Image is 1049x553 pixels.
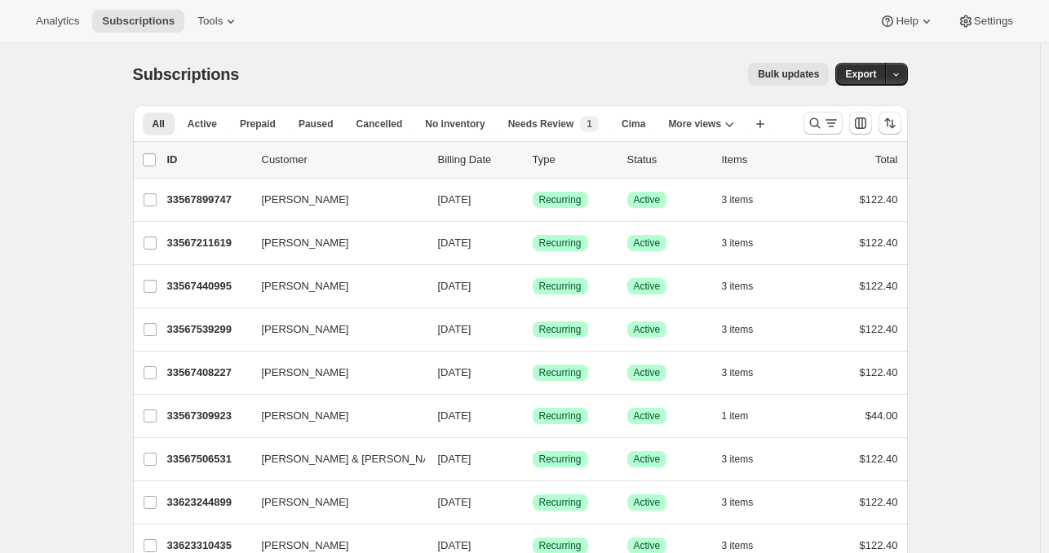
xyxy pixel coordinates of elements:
[425,117,485,131] span: No inventory
[748,63,829,86] button: Bulk updates
[722,491,772,514] button: 3 items
[252,273,415,299] button: [PERSON_NAME]
[262,365,349,381] span: [PERSON_NAME]
[252,230,415,256] button: [PERSON_NAME]
[658,113,744,135] button: More views
[539,496,582,509] span: Recurring
[865,409,898,422] span: $44.00
[539,366,582,379] span: Recurring
[167,152,898,168] div: IDCustomerBilling DateTypeStatusItemsTotal
[722,405,767,427] button: 1 item
[92,10,184,33] button: Subscriptions
[539,323,582,336] span: Recurring
[262,235,349,251] span: [PERSON_NAME]
[438,496,471,508] span: [DATE]
[875,152,897,168] p: Total
[539,539,582,552] span: Recurring
[299,117,334,131] span: Paused
[627,152,709,168] p: Status
[722,152,803,168] div: Items
[252,360,415,386] button: [PERSON_NAME]
[252,187,415,213] button: [PERSON_NAME]
[167,451,249,467] p: 33567506531
[252,316,415,343] button: [PERSON_NAME]
[438,193,471,206] span: [DATE]
[167,365,249,381] p: 33567408227
[634,323,661,336] span: Active
[722,275,772,298] button: 3 items
[167,405,898,427] div: 33567309923[PERSON_NAME][DATE]SuccessRecurringSuccessActive1 item$44.00
[167,188,898,211] div: 33567899747[PERSON_NAME][DATE]SuccessRecurringSuccessActive3 items$122.40
[262,192,349,208] span: [PERSON_NAME]
[167,408,249,424] p: 33567309923
[634,453,661,466] span: Active
[167,361,898,384] div: 33567408227[PERSON_NAME][DATE]SuccessRecurringSuccessActive3 items$122.40
[896,15,918,28] span: Help
[539,280,582,293] span: Recurring
[167,321,249,338] p: 33567539299
[167,448,898,471] div: 33567506531[PERSON_NAME] & [PERSON_NAME][DATE]SuccessRecurringSuccessActive3 items$122.40
[438,539,471,551] span: [DATE]
[974,15,1013,28] span: Settings
[262,451,449,467] span: [PERSON_NAME] & [PERSON_NAME]
[167,275,898,298] div: 33567440995[PERSON_NAME][DATE]SuccessRecurringSuccessActive3 items$122.40
[860,237,898,249] span: $122.40
[167,152,249,168] p: ID
[835,63,886,86] button: Export
[722,318,772,341] button: 3 items
[849,112,872,135] button: Customize table column order and visibility
[722,453,754,466] span: 3 items
[634,409,661,422] span: Active
[167,232,898,254] div: 33567211619[PERSON_NAME][DATE]SuccessRecurringSuccessActive3 items$122.40
[252,446,415,472] button: [PERSON_NAME] & [PERSON_NAME]
[722,188,772,211] button: 3 items
[860,453,898,465] span: $122.40
[197,15,223,28] span: Tools
[722,280,754,293] span: 3 items
[722,193,754,206] span: 3 items
[622,117,645,131] span: Cima
[860,280,898,292] span: $122.40
[634,237,661,250] span: Active
[722,539,754,552] span: 3 items
[722,237,754,250] span: 3 items
[252,403,415,429] button: [PERSON_NAME]
[634,539,661,552] span: Active
[539,193,582,206] span: Recurring
[758,68,819,81] span: Bulk updates
[188,10,249,33] button: Tools
[252,489,415,515] button: [PERSON_NAME]
[167,491,898,514] div: 33623244899[PERSON_NAME][DATE]SuccessRecurringSuccessActive3 items$122.40
[722,409,749,422] span: 1 item
[860,366,898,378] span: $122.40
[533,152,614,168] div: Type
[167,278,249,294] p: 33567440995
[356,117,403,131] span: Cancelled
[508,117,574,131] span: Needs Review
[438,152,520,168] p: Billing Date
[438,237,471,249] span: [DATE]
[167,494,249,511] p: 33623244899
[879,112,901,135] button: Sort the results
[539,409,582,422] span: Recurring
[438,280,471,292] span: [DATE]
[438,323,471,335] span: [DATE]
[26,10,89,33] button: Analytics
[668,117,721,131] span: More views
[860,193,898,206] span: $122.40
[438,453,471,465] span: [DATE]
[747,113,773,135] button: Create new view
[586,117,592,131] span: 1
[438,409,471,422] span: [DATE]
[722,232,772,254] button: 3 items
[860,539,898,551] span: $122.40
[722,366,754,379] span: 3 items
[262,494,349,511] span: [PERSON_NAME]
[722,496,754,509] span: 3 items
[262,152,425,168] p: Customer
[438,366,471,378] span: [DATE]
[262,278,349,294] span: [PERSON_NAME]
[240,117,276,131] span: Prepaid
[860,323,898,335] span: $122.40
[722,361,772,384] button: 3 items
